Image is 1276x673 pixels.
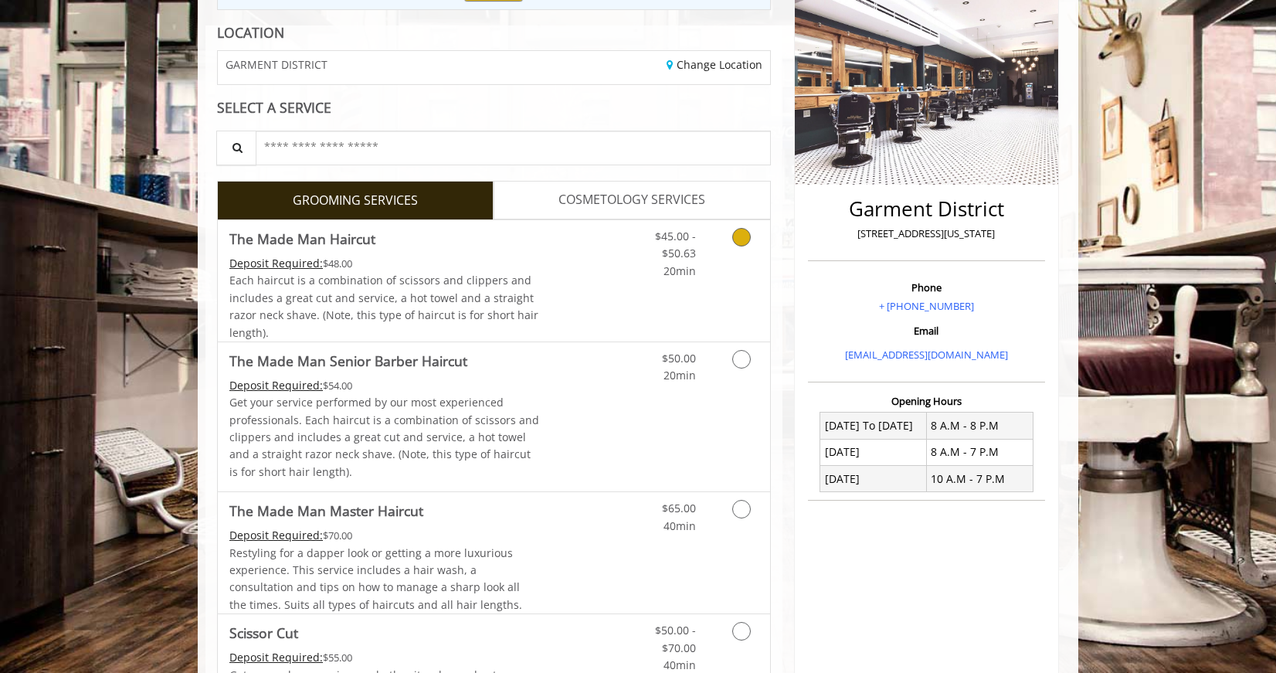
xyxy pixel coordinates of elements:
span: 40min [663,518,696,533]
span: GROOMING SERVICES [293,191,418,211]
b: Scissor Cut [229,622,298,644]
button: Service Search [216,131,256,165]
span: This service needs some Advance to be paid before we block your appointment [229,256,323,270]
h3: Phone [812,282,1041,293]
a: + [PHONE_NUMBER] [879,299,974,313]
div: $48.00 [229,255,540,272]
span: 40min [663,658,696,672]
span: 20min [663,368,696,382]
a: [EMAIL_ADDRESS][DOMAIN_NAME] [845,348,1008,362]
span: GARMENT DISTRICT [226,59,327,70]
div: $54.00 [229,377,540,394]
a: Change Location [667,57,762,72]
span: $50.00 - $70.00 [655,623,696,654]
span: This service needs some Advance to be paid before we block your appointment [229,528,323,542]
b: The Made Man Master Haircut [229,500,423,522]
div: SELECT A SERVICE [217,100,771,115]
span: This service needs some Advance to be paid before we block your appointment [229,650,323,665]
td: [DATE] [820,439,927,465]
div: $55.00 [229,649,540,666]
p: [STREET_ADDRESS][US_STATE] [812,226,1041,242]
p: Get your service performed by our most experienced professionals. Each haircut is a combination o... [229,394,540,481]
h3: Email [812,325,1041,336]
td: [DATE] [820,466,927,492]
div: $70.00 [229,527,540,544]
h3: Opening Hours [808,396,1045,406]
td: [DATE] To [DATE] [820,413,927,439]
span: 20min [663,263,696,278]
span: $45.00 - $50.63 [655,229,696,260]
b: LOCATION [217,23,284,42]
span: Restyling for a dapper look or getting a more luxurious experience. This service includes a hair ... [229,546,522,612]
td: 8 A.M - 7 P.M [926,439,1033,465]
span: Each haircut is a combination of scissors and clippers and includes a great cut and service, a ho... [229,273,538,339]
td: 10 A.M - 7 P.M [926,466,1033,492]
span: COSMETOLOGY SERVICES [558,190,705,210]
b: The Made Man Haircut [229,228,375,250]
td: 8 A.M - 8 P.M [926,413,1033,439]
b: The Made Man Senior Barber Haircut [229,350,467,372]
h2: Garment District [812,198,1041,220]
span: $50.00 [662,351,696,365]
span: This service needs some Advance to be paid before we block your appointment [229,378,323,393]
span: $65.00 [662,501,696,515]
